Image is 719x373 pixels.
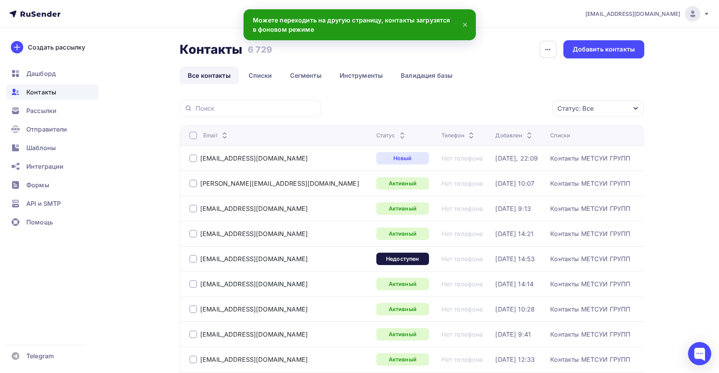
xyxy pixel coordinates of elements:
a: Валидация базы [393,67,461,84]
div: Статус [376,132,407,139]
div: Создать рассылку [28,43,85,52]
input: Поиск [196,104,316,113]
a: Сегменты [282,67,330,84]
a: [DATE], 22:09 [495,154,538,162]
a: Шаблоны [6,140,98,156]
a: Контакты МЕТСУИ ГРУПП [550,230,630,238]
a: Нет телефона [441,154,483,162]
h3: 6 729 [248,44,272,55]
div: [DATE] 14:14 [495,280,534,288]
div: [EMAIL_ADDRESS][DOMAIN_NAME] [200,356,308,363]
a: Контакты МЕТСУИ ГРУПП [550,280,630,288]
a: Активный [376,353,429,366]
div: Добавлен [495,132,534,139]
div: [DATE] 9:41 [495,330,531,338]
span: Интеграции [26,162,63,171]
a: [PERSON_NAME][EMAIL_ADDRESS][DOMAIN_NAME] [200,180,359,187]
a: Контакты МЕТСУИ ГРУПП [550,330,630,338]
a: Активный [376,228,429,240]
div: [DATE] 14:53 [495,255,535,263]
a: Рассылки [6,103,98,118]
a: [EMAIL_ADDRESS][DOMAIN_NAME] [200,205,308,212]
a: Контакты МЕТСУИ ГРУПП [550,356,630,363]
a: Нет телефона [441,230,483,238]
a: Нет телефона [441,180,483,187]
span: Контакты [26,87,56,97]
div: [DATE] 10:07 [495,180,534,187]
div: [EMAIL_ADDRESS][DOMAIN_NAME] [200,330,308,338]
div: Активный [376,328,429,340]
a: Нет телефона [441,205,483,212]
span: Помощь [26,217,53,227]
a: Все контакты [180,67,239,84]
div: Статус: Все [558,104,594,113]
a: Контакты МЕТСУИ ГРУПП [550,180,630,187]
div: Контакты МЕТСУИ ГРУПП [550,205,630,212]
span: Формы [26,180,49,190]
a: [DATE] 10:28 [495,305,535,313]
a: [EMAIL_ADDRESS][DOMAIN_NAME] [200,305,308,313]
a: Контакты [6,84,98,100]
div: Активный [376,177,429,190]
div: Списки [550,132,570,139]
a: Нет телефона [441,255,483,263]
a: Нет телефона [441,280,483,288]
div: [DATE] 14:21 [495,230,534,238]
a: [EMAIL_ADDRESS][DOMAIN_NAME] [200,280,308,288]
a: Контакты МЕТСУИ ГРУПП [550,255,630,263]
span: Дашборд [26,69,56,78]
div: Нет телефона [441,356,483,363]
div: Нет телефона [441,305,483,313]
span: [EMAIL_ADDRESS][DOMAIN_NAME] [585,10,680,18]
a: Новый [376,152,429,164]
span: Telegram [26,351,54,361]
h2: Контакты [180,42,242,57]
a: Списки [240,67,280,84]
div: Активный [376,303,429,315]
a: Контакты МЕТСУИ ГРУПП [550,305,630,313]
span: Рассылки [26,106,57,115]
a: [EMAIL_ADDRESS][DOMAIN_NAME] [585,6,710,22]
a: Активный [376,202,429,215]
div: Недоступен [376,253,429,265]
a: [EMAIL_ADDRESS][DOMAIN_NAME] [200,230,308,238]
a: [EMAIL_ADDRESS][DOMAIN_NAME] [200,154,308,162]
div: Добавить контакты [573,45,635,54]
button: Статус: Все [552,100,644,117]
a: Нет телефона [441,330,483,338]
span: API и SMTP [26,199,61,208]
a: Активный [376,278,429,290]
a: Контакты МЕТСУИ ГРУПП [550,154,630,162]
a: Инструменты [331,67,391,84]
a: [DATE] 9:13 [495,205,531,212]
div: [DATE] 12:33 [495,356,535,363]
div: Телефон [441,132,476,139]
div: [EMAIL_ADDRESS][DOMAIN_NAME] [200,255,308,263]
span: Шаблоны [26,143,56,152]
span: Отправители [26,125,67,134]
